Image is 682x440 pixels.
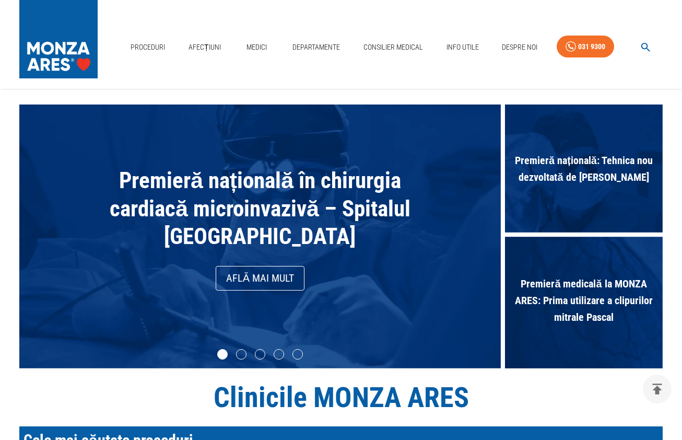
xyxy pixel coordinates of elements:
[442,37,483,58] a: Info Utile
[557,36,614,58] a: 031 9300
[498,37,542,58] a: Despre Noi
[236,349,246,360] li: slide item 2
[126,37,169,58] a: Proceduri
[288,37,344,58] a: Departamente
[240,37,273,58] a: Medici
[255,349,265,360] li: slide item 3
[292,349,303,360] li: slide item 5
[505,147,663,191] span: Premieră națională: Tehnica nou dezvoltată de [PERSON_NAME]
[578,40,605,53] div: 031 9300
[217,349,228,360] li: slide item 1
[643,375,672,403] button: delete
[359,37,427,58] a: Consilier Medical
[110,167,410,249] span: Premieră națională în chirurgia cardiacă microinvazivă – Spitalul [GEOGRAPHIC_DATA]
[184,37,225,58] a: Afecțiuni
[505,270,663,331] span: Premieră medicală la MONZA ARES: Prima utilizare a clipurilor mitrale Pascal
[216,266,304,291] a: Află mai mult
[505,237,663,369] div: Premieră medicală la MONZA ARES: Prima utilizare a clipurilor mitrale Pascal
[505,105,663,237] div: Premieră națională: Tehnica nou dezvoltată de [PERSON_NAME]
[19,381,663,414] h1: Clinicile MONZA ARES
[274,349,284,360] li: slide item 4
